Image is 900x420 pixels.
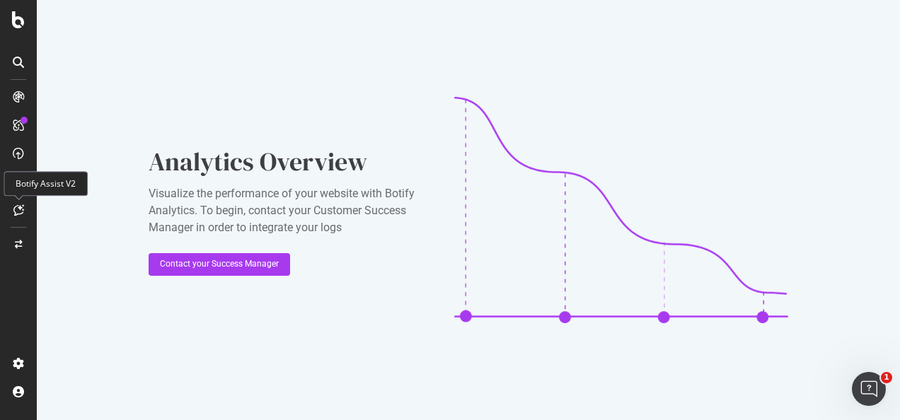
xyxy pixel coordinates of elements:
[881,372,892,383] span: 1
[149,185,432,236] div: Visualize the performance of your website with Botify Analytics. To begin, contact your Customer ...
[852,372,886,406] iframe: Intercom live chat
[149,144,432,180] div: Analytics Overview
[149,253,290,276] button: Contact your Success Manager
[454,97,788,323] img: CaL_T18e.png
[4,171,88,196] div: Botify Assist V2
[160,258,279,270] div: Contact your Success Manager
